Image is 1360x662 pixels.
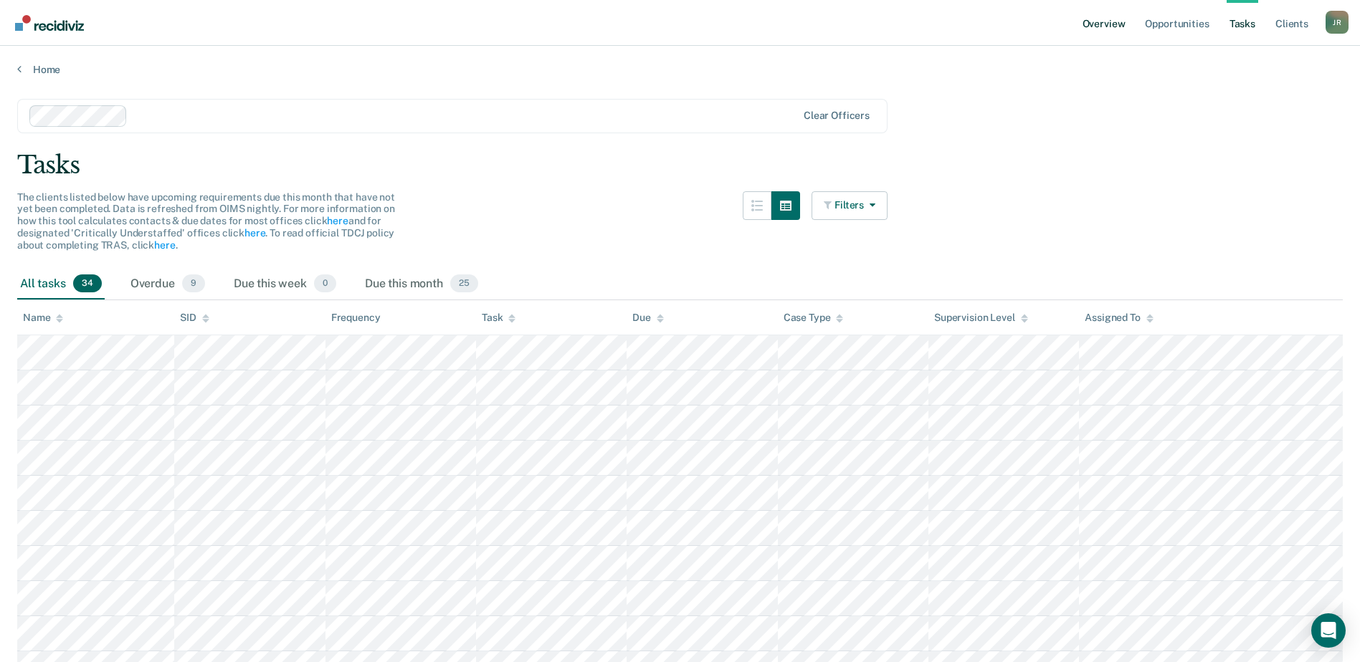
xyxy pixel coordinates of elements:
[182,274,205,293] span: 9
[1326,11,1349,34] div: J R
[23,312,63,324] div: Name
[482,312,515,324] div: Task
[17,191,395,251] span: The clients listed below have upcoming requirements due this month that have not yet been complet...
[180,312,209,324] div: SID
[1311,613,1346,648] div: Open Intercom Messenger
[1085,312,1153,324] div: Assigned To
[17,63,1343,76] a: Home
[362,269,481,300] div: Due this month25
[128,269,208,300] div: Overdue9
[154,239,175,251] a: here
[15,15,84,31] img: Recidiviz
[1326,11,1349,34] button: Profile dropdown button
[784,312,844,324] div: Case Type
[314,274,336,293] span: 0
[450,274,478,293] span: 25
[73,274,102,293] span: 34
[632,312,664,324] div: Due
[244,227,265,239] a: here
[327,215,348,226] a: here
[934,312,1028,324] div: Supervision Level
[231,269,339,300] div: Due this week0
[17,269,105,300] div: All tasks34
[804,110,870,122] div: Clear officers
[17,150,1343,180] div: Tasks
[812,191,888,220] button: Filters
[331,312,381,324] div: Frequency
